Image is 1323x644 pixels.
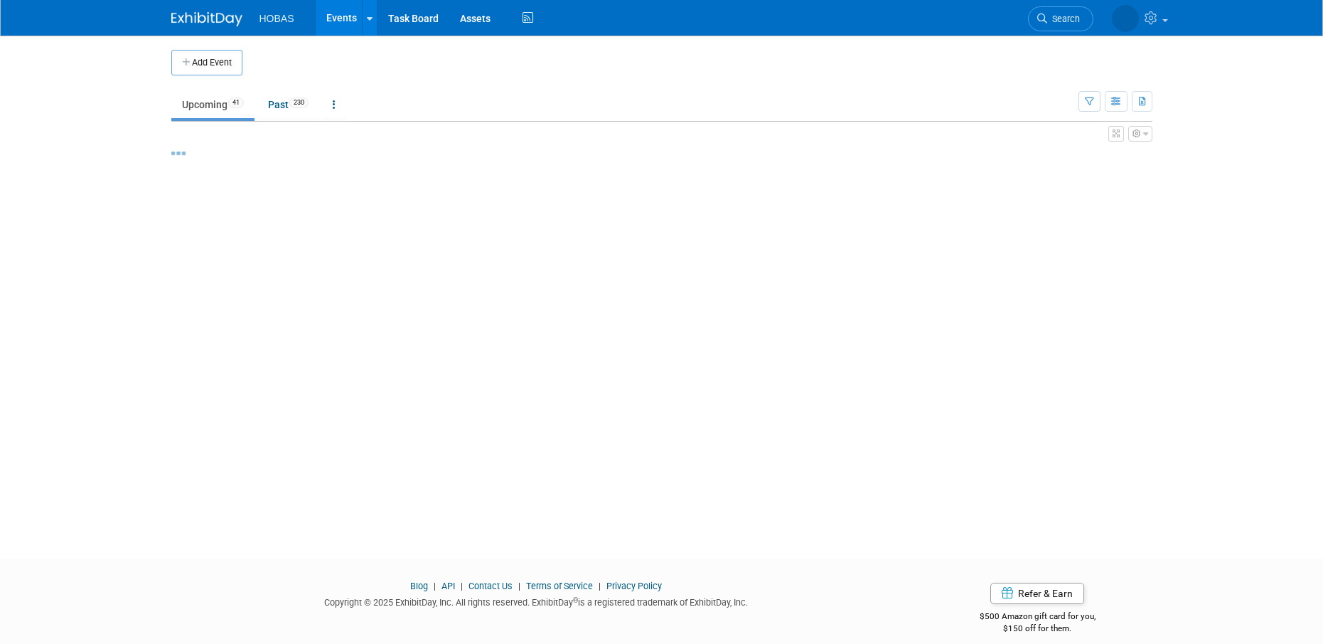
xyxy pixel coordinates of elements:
img: ExhibitDay [171,12,242,26]
a: Privacy Policy [606,581,662,591]
a: Search [1028,6,1093,31]
button: Add Event [171,50,242,75]
sup: ® [573,596,578,604]
a: Contact Us [468,581,513,591]
a: Upcoming41 [171,91,255,118]
a: Terms of Service [526,581,593,591]
a: Refer & Earn [990,583,1084,604]
a: API [441,581,455,591]
div: Copyright © 2025 ExhibitDay, Inc. All rights reserved. ExhibitDay is a registered trademark of Ex... [171,593,902,609]
div: $500 Amazon gift card for you, [923,601,1152,634]
a: Past230 [257,91,319,118]
span: | [515,581,524,591]
a: Blog [410,581,428,591]
img: Lia Chowdhury [1112,5,1139,32]
span: | [430,581,439,591]
span: Search [1047,14,1080,24]
span: HOBAS [259,13,294,24]
img: loading... [171,152,186,155]
div: $150 off for them. [923,623,1152,635]
span: | [457,581,466,591]
span: | [595,581,604,591]
span: 230 [289,97,309,108]
span: 41 [228,97,244,108]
